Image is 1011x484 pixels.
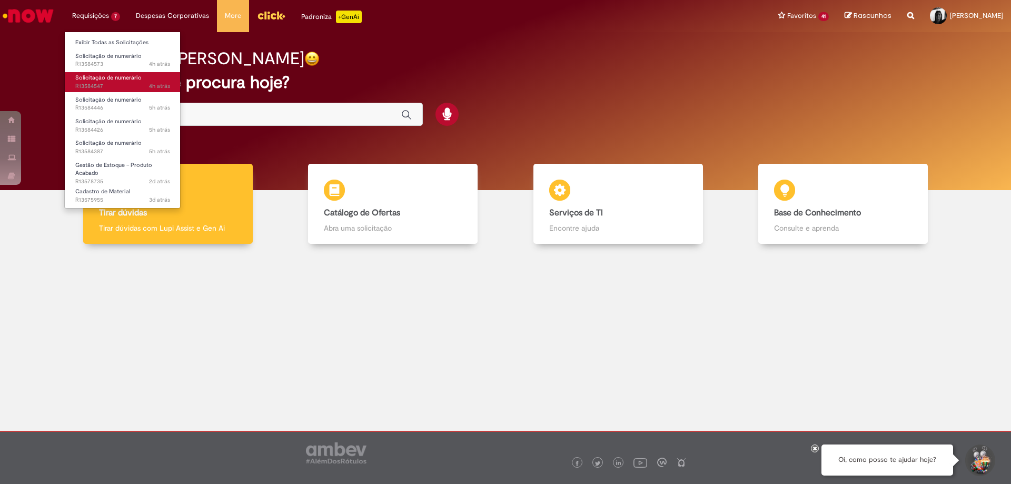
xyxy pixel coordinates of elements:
span: Cadastro de Material [75,187,130,195]
a: Aberto R13578735 : Gestão de Estoque – Produto Acabado [65,160,181,182]
img: logo_footer_twitter.png [595,461,600,466]
span: R13578735 [75,177,170,186]
time: 01/10/2025 09:45:32 [149,60,170,68]
time: 29/09/2025 11:02:28 [149,196,170,204]
a: Exibir Todas as Solicitações [65,37,181,48]
span: [PERSON_NAME] [950,11,1003,20]
span: 5h atrás [149,104,170,112]
span: Gestão de Estoque – Produto Acabado [75,161,152,177]
time: 01/10/2025 09:16:41 [149,147,170,155]
ul: Requisições [64,32,181,209]
a: Aberto R13584547 : Solicitação de numerário [65,72,181,92]
span: Rascunhos [854,11,891,21]
img: ServiceNow [1,5,55,26]
a: Serviços de TI Encontre ajuda [506,164,731,244]
a: Aberto R13575955 : Cadastro de Material [65,186,181,205]
p: Tirar dúvidas com Lupi Assist e Gen Ai [99,223,237,233]
img: click_logo_yellow_360x200.png [257,7,285,23]
span: R13584573 [75,60,170,68]
img: happy-face.png [304,51,320,66]
p: Consulte e aprenda [774,223,912,233]
span: R13575955 [75,196,170,204]
span: Solicitação de numerário [75,96,142,104]
span: Solicitação de numerário [75,117,142,125]
a: Rascunhos [845,11,891,21]
span: 4h atrás [149,60,170,68]
h2: Boa tarde, [PERSON_NAME] [91,50,304,68]
span: 7 [111,12,120,21]
img: logo_footer_ambev_rotulo_gray.png [306,442,366,463]
a: Catálogo de Ofertas Abra uma solicitação [281,164,506,244]
p: Abra uma solicitação [324,223,462,233]
span: 5h atrás [149,126,170,134]
span: 5h atrás [149,147,170,155]
a: Aberto R13584446 : Solicitação de numerário [65,94,181,114]
img: logo_footer_linkedin.png [616,460,621,467]
p: +GenAi [336,11,362,23]
img: logo_footer_facebook.png [574,461,580,466]
b: Tirar dúvidas [99,208,147,218]
b: Base de Conhecimento [774,208,861,218]
div: Oi, como posso te ajudar hoje? [821,445,953,476]
span: Favoritos [787,11,816,21]
span: R13584547 [75,82,170,91]
span: Solicitação de numerário [75,52,142,60]
time: 01/10/2025 09:42:38 [149,82,170,90]
span: R13584426 [75,126,170,134]
span: R13584387 [75,147,170,156]
p: Encontre ajuda [549,223,687,233]
b: Serviços de TI [549,208,603,218]
span: Solicitação de numerário [75,74,142,82]
img: logo_footer_workplace.png [657,458,667,467]
span: 2d atrás [149,177,170,185]
b: Catálogo de Ofertas [324,208,400,218]
span: 41 [818,12,829,21]
time: 29/09/2025 17:55:23 [149,177,170,185]
a: Aberto R13584387 : Solicitação de numerário [65,137,181,157]
div: Padroniza [301,11,362,23]
img: logo_footer_naosei.png [677,458,686,467]
a: Base de Conhecimento Consulte e aprenda [731,164,956,244]
a: Aberto R13584426 : Solicitação de numerário [65,116,181,135]
a: Tirar dúvidas Tirar dúvidas com Lupi Assist e Gen Ai [55,164,281,244]
span: Requisições [72,11,109,21]
a: Aberto R13584573 : Solicitação de numerário [65,51,181,70]
button: Iniciar Conversa de Suporte [964,445,995,476]
h2: O que você procura hoje? [91,73,920,92]
span: 3d atrás [149,196,170,204]
span: More [225,11,241,21]
time: 01/10/2025 09:23:20 [149,126,170,134]
img: logo_footer_youtube.png [633,456,647,469]
span: R13584446 [75,104,170,112]
span: Despesas Corporativas [136,11,209,21]
span: 4h atrás [149,82,170,90]
time: 01/10/2025 09:26:18 [149,104,170,112]
span: Solicitação de numerário [75,139,142,147]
